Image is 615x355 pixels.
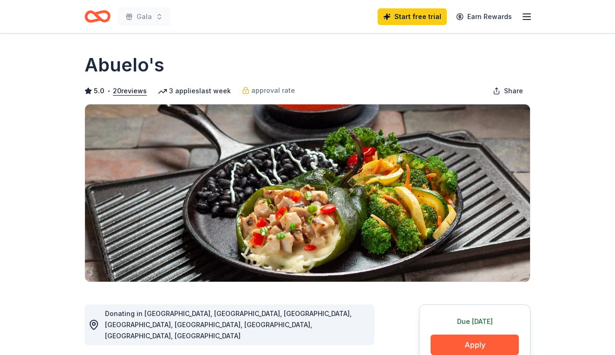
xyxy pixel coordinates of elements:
[137,11,152,22] span: Gala
[158,85,231,97] div: 3 applies last week
[118,7,170,26] button: Gala
[251,85,295,96] span: approval rate
[85,104,530,282] img: Image for Abuelo's
[485,82,530,100] button: Share
[105,310,352,340] span: Donating in [GEOGRAPHIC_DATA], [GEOGRAPHIC_DATA], [GEOGRAPHIC_DATA], [GEOGRAPHIC_DATA], [GEOGRAPH...
[431,335,519,355] button: Apply
[451,8,517,25] a: Earn Rewards
[504,85,523,97] span: Share
[94,85,105,97] span: 5.0
[431,316,519,327] div: Due [DATE]
[85,6,111,27] a: Home
[85,52,164,78] h1: Abuelo's
[107,87,111,95] span: •
[378,8,447,25] a: Start free trial
[113,85,147,97] button: 20reviews
[242,85,295,96] a: approval rate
